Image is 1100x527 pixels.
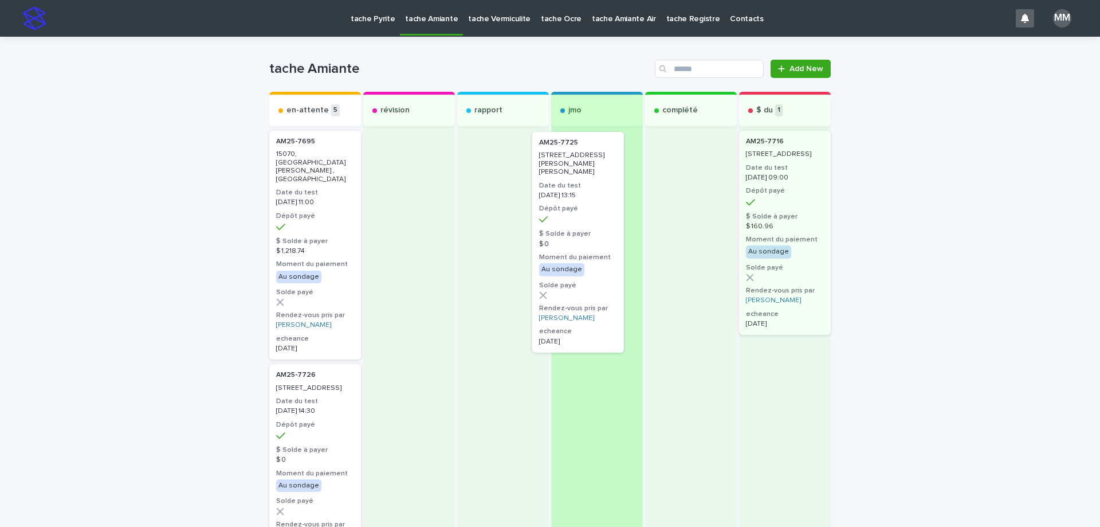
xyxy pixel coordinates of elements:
input: Search [655,60,764,78]
h1: tache Amiante [269,61,650,77]
img: stacker-logo-s-only.png [23,7,46,30]
div: MM [1053,9,1071,28]
span: Add New [789,65,823,73]
p: en-attente [286,106,329,115]
p: 5 [331,104,340,116]
a: Add New [771,60,831,78]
